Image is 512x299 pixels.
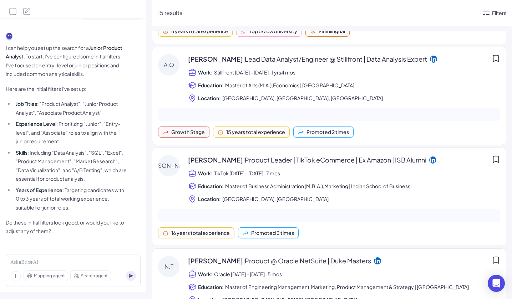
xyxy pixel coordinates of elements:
p: Do these initial filters look good, or would you like to adjust any of them? [6,218,127,236]
span: Master of Business Administration (M.B.A.),Marketing | Indian School of Business [225,182,410,190]
span: [GEOGRAPHIC_DATA], [GEOGRAPHIC_DATA] [222,195,329,203]
span: TikTok [DATE] - [DATE] . 7 mos [214,169,280,177]
div: 15 years total experience [226,128,285,136]
div: Top 50 US University [249,27,297,35]
span: Oracle [DATE] - [DATE] . 5 mos [214,270,282,278]
div: Filters [492,9,506,17]
span: Search agent [81,273,108,279]
strong: Job Titles [16,100,37,107]
strong: Skills [16,149,27,156]
li: : "Product Analyst", "Junior Product Analyst", "Associate Product Analyst" [14,99,127,117]
span: Work: [198,270,213,278]
span: Mapping agent [34,273,65,279]
div: N.T [158,256,179,277]
span: Location: [198,195,221,202]
div: [PERSON_NAME] [158,155,179,176]
li: : Prioritizing "Junior", "Entry-level", and "Associate" roles to align with the junior requirement. [14,119,127,146]
div: A.O [158,54,179,76]
div: 6 years total experience [171,27,228,35]
div: Promoted 3 times [251,229,294,237]
span: | Product @ Oracle NetSuite | Duke Masters [243,257,371,265]
span: Master of Engineering Management,Marketing, Product Management & Strategy | [GEOGRAPHIC_DATA] [225,283,469,291]
span: [PERSON_NAME] [188,256,371,266]
p: I can help you set up the search for a . To start, I've configured some initial filters. I've foc... [6,43,127,78]
span: Location: [198,94,221,102]
span: Work: [198,170,213,177]
span: Master of Arts (M.A.),Economics | [GEOGRAPHIC_DATA] [225,81,354,89]
div: 16 years total experience [171,229,230,237]
div: Growth Stage [171,128,205,136]
span: | Lead Data Analyst/Engineer @ Stillfront | Data Analysis Expert [243,55,427,63]
button: New Search [23,7,31,16]
p: Here are the initial filters I've set up: [6,84,127,93]
span: [GEOGRAPHIC_DATA], [GEOGRAPHIC_DATA], [GEOGRAPHIC_DATA] [222,94,383,102]
span: | Product Leader | TikTok eCommerce | Ex Amazon | ISB Alumni [243,156,426,164]
li: : Targeting candidates with 0 to 3 years of total working experience, suitable for junior roles. [14,186,127,212]
span: Education: [198,283,224,290]
button: Open Side Panel [9,7,17,16]
span: Stillfront [DATE] - [DATE] . 1 yrs4 mos [214,68,295,77]
span: Work: [198,69,213,76]
strong: Years of Experience [16,187,62,193]
div: Promoted 2 times [306,128,349,136]
span: Education: [198,82,224,89]
span: Education: [198,182,224,190]
div: Open Intercom Messenger [488,275,505,292]
span: [PERSON_NAME] [188,54,427,64]
span: [PERSON_NAME] [188,155,426,165]
strong: Experience Level [16,120,56,127]
div: Multilingual [319,27,345,35]
li: : Including "Data Analysis", "SQL", "Excel", "Product Management", "Market Research", "Data Visua... [14,148,127,183]
span: 15 results [158,9,182,16]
